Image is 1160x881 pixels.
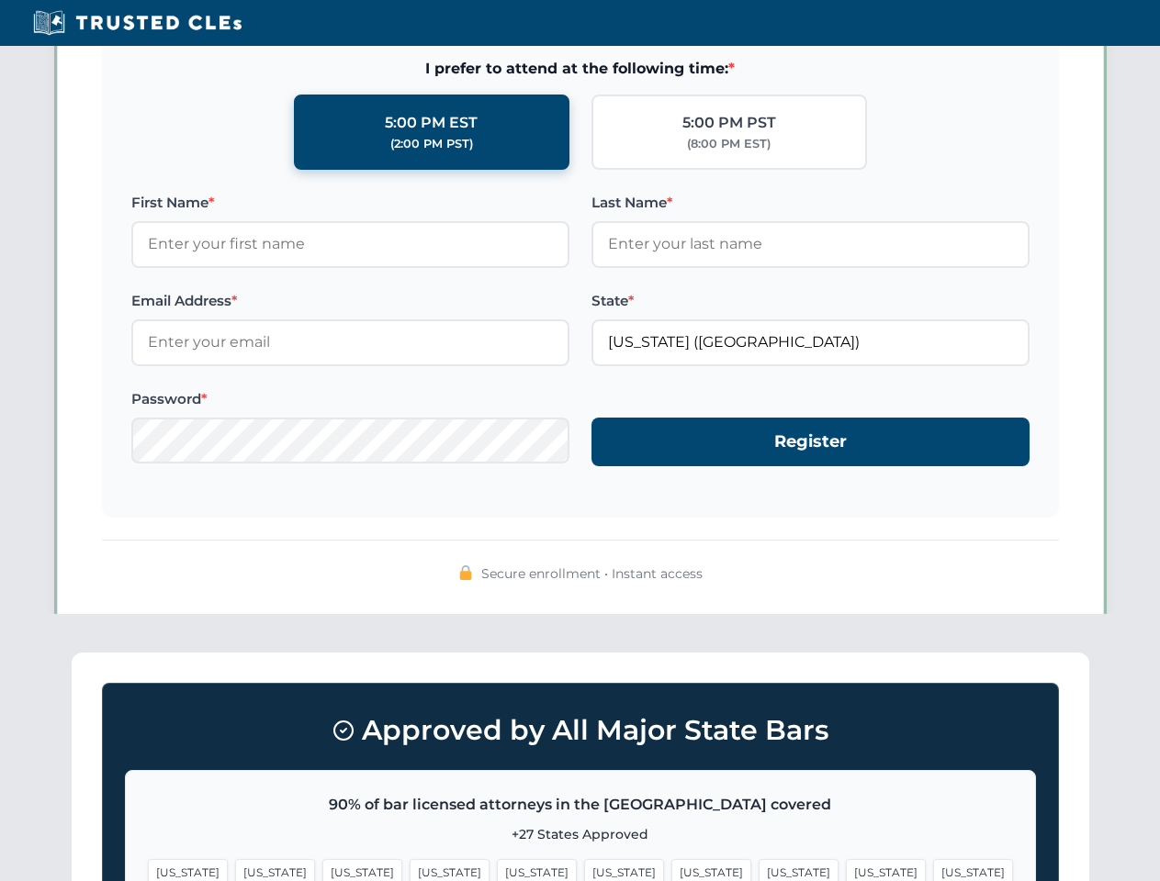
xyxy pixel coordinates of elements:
[591,418,1030,466] button: Register
[125,706,1036,755] h3: Approved by All Major State Bars
[390,135,473,153] div: (2:00 PM PST)
[131,290,569,312] label: Email Address
[131,388,569,410] label: Password
[591,319,1030,365] input: Florida (FL)
[591,221,1030,267] input: Enter your last name
[481,563,703,584] span: Secure enrollment • Instant access
[682,111,776,135] div: 5:00 PM PST
[687,135,771,153] div: (8:00 PM EST)
[131,319,569,365] input: Enter your email
[385,111,478,135] div: 5:00 PM EST
[458,565,473,580] img: 🔒
[131,57,1030,81] span: I prefer to attend at the following time:
[28,9,247,37] img: Trusted CLEs
[148,824,1013,844] p: +27 States Approved
[131,221,569,267] input: Enter your first name
[591,192,1030,214] label: Last Name
[591,290,1030,312] label: State
[148,793,1013,817] p: 90% of bar licensed attorneys in the [GEOGRAPHIC_DATA] covered
[131,192,569,214] label: First Name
